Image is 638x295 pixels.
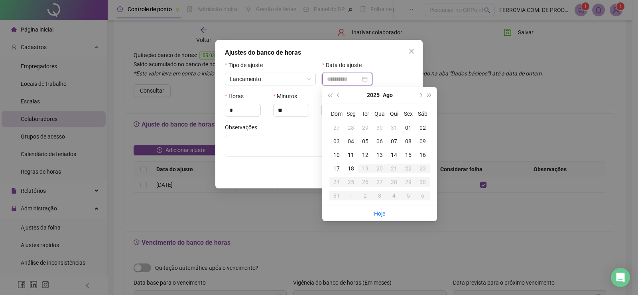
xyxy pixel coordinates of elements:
[415,148,430,162] td: 2025-08-16
[273,92,302,101] label: Minutos
[358,178,372,186] div: 26
[387,189,401,202] td: 2025-09-04
[325,87,334,103] button: super-prev-year
[415,189,430,202] td: 2025-09-06
[329,150,344,159] div: 10
[387,121,401,135] td: 2025-07-31
[415,175,430,189] td: 2025-08-30
[401,150,415,159] div: 15
[358,191,372,200] div: 2
[358,189,372,202] td: 2025-09-02
[372,162,387,175] td: 2025-08-20
[415,150,430,159] div: 16
[358,121,372,135] td: 2025-07-29
[401,137,415,146] div: 08
[225,61,268,69] label: Tipo de ajuste
[321,92,351,101] label: Operação
[329,107,344,121] th: Dom
[372,107,387,121] th: Qua
[387,137,401,146] div: 07
[358,175,372,189] td: 2025-08-26
[401,148,415,162] td: 2025-08-15
[401,191,415,200] div: 5
[408,48,415,54] span: close
[344,178,358,186] div: 25
[344,121,358,135] td: 2025-07-28
[387,148,401,162] td: 2025-08-14
[358,135,372,148] td: 2025-08-05
[344,137,358,146] div: 04
[401,135,415,148] td: 2025-08-08
[225,48,413,57] div: Ajustes do banco de horas
[415,162,430,175] td: 2025-08-23
[401,123,415,132] div: 01
[387,178,401,186] div: 28
[387,107,401,121] th: Qui
[372,121,387,135] td: 2025-07-30
[358,107,372,121] th: Ter
[425,87,434,103] button: super-next-year
[401,107,415,121] th: Sex
[344,150,358,159] div: 11
[387,123,401,132] div: 31
[225,92,249,101] label: Horas
[372,150,387,159] div: 13
[358,148,372,162] td: 2025-08-12
[401,189,415,202] td: 2025-09-05
[344,162,358,175] td: 2025-08-18
[329,123,344,132] div: 27
[334,87,343,103] button: prev-year
[415,135,430,148] td: 2025-08-09
[401,178,415,186] div: 29
[329,175,344,189] td: 2025-08-24
[230,76,261,82] span: Lançamento
[358,137,372,146] div: 05
[372,135,387,148] td: 2025-08-06
[401,162,415,175] td: 2025-08-22
[322,61,367,69] label: Data do ajuste
[415,178,430,186] div: 30
[372,123,387,132] div: 30
[415,123,430,132] div: 02
[415,107,430,121] th: Sáb
[387,191,401,200] div: 4
[329,162,344,175] td: 2025-08-17
[387,150,401,159] div: 14
[372,164,387,173] div: 20
[387,135,401,148] td: 2025-08-07
[372,191,387,200] div: 3
[611,268,630,287] div: Open Intercom Messenger
[329,148,344,162] td: 2025-08-10
[329,178,344,186] div: 24
[344,123,358,132] div: 28
[372,189,387,202] td: 2025-09-03
[416,87,425,103] button: next-year
[344,189,358,202] td: 2025-09-01
[383,87,393,103] button: month panel
[329,137,344,146] div: 03
[329,121,344,135] td: 2025-07-27
[374,210,385,217] a: Hoje
[401,164,415,173] div: 22
[367,87,380,103] button: year panel
[358,150,372,159] div: 12
[358,164,372,173] div: 19
[387,162,401,175] td: 2025-08-21
[387,164,401,173] div: 21
[372,175,387,189] td: 2025-08-27
[329,189,344,202] td: 2025-08-31
[401,121,415,135] td: 2025-08-01
[344,164,358,173] div: 18
[344,135,358,148] td: 2025-08-04
[225,123,262,132] label: Observações
[358,123,372,132] div: 29
[329,164,344,173] div: 17
[372,148,387,162] td: 2025-08-13
[344,175,358,189] td: 2025-08-25
[401,175,415,189] td: 2025-08-29
[329,191,344,200] div: 31
[344,191,358,200] div: 1
[387,175,401,189] td: 2025-08-28
[415,137,430,146] div: 09
[415,164,430,173] div: 23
